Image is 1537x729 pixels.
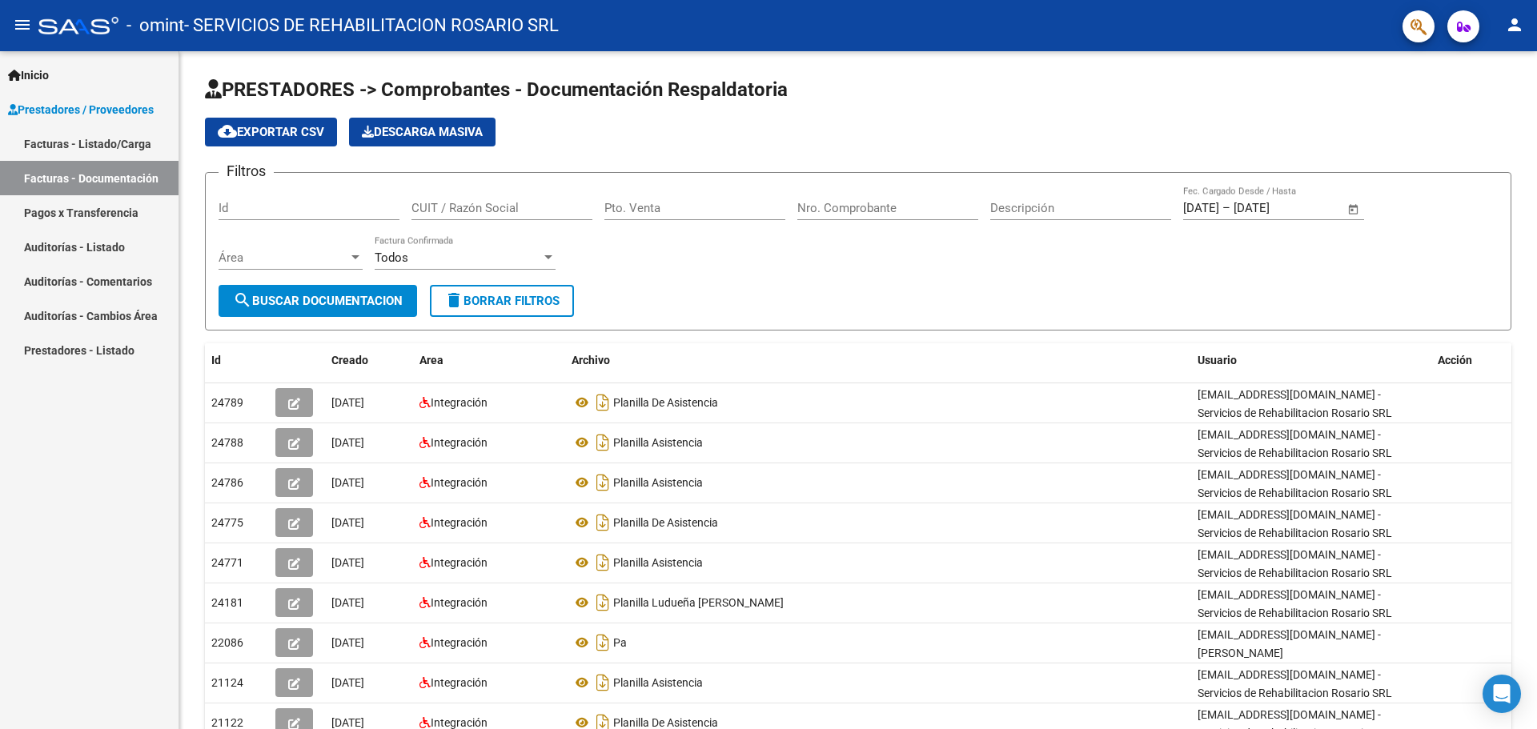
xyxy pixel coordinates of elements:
[592,390,613,415] i: Descargar documento
[325,343,413,378] datatable-header-cell: Creado
[233,294,403,308] span: Buscar Documentacion
[218,125,324,139] span: Exportar CSV
[431,636,488,649] span: Integración
[592,590,613,615] i: Descargar documento
[205,343,269,378] datatable-header-cell: Id
[613,396,718,409] span: Planilla De Asistencia
[444,294,560,308] span: Borrar Filtros
[219,250,348,265] span: Área
[13,15,32,34] mat-icon: menu
[375,250,408,265] span: Todos
[1438,354,1472,367] span: Acción
[349,118,496,146] app-download-masive: Descarga masiva de comprobantes (adjuntos)
[1198,354,1237,367] span: Usuario
[1483,675,1521,713] div: Open Intercom Messenger
[613,716,718,729] span: Planilla De Asistencia
[1505,15,1524,34] mat-icon: person
[613,516,718,529] span: Planilla De Asistencia
[430,285,574,317] button: Borrar Filtros
[592,670,613,695] i: Descargar documento
[1198,588,1392,619] span: [EMAIL_ADDRESS][DOMAIN_NAME] - Servicios de Rehabilitacion Rosario SRL
[126,8,184,43] span: - omint
[1198,388,1392,419] span: [EMAIL_ADDRESS][DOMAIN_NAME] - Servicios de Rehabilitacion Rosario SRL
[1222,201,1230,215] span: –
[1198,668,1392,699] span: [EMAIL_ADDRESS][DOMAIN_NAME] - Servicios de Rehabilitacion Rosario SRL
[331,556,364,569] span: [DATE]
[1198,508,1392,539] span: [EMAIL_ADDRESS][DOMAIN_NAME] - Servicios de Rehabilitacion Rosario SRL
[233,290,252,310] mat-icon: search
[431,596,488,609] span: Integración
[431,516,488,529] span: Integración
[431,556,488,569] span: Integración
[331,716,364,729] span: [DATE]
[205,78,788,101] span: PRESTADORES -> Comprobantes - Documentación Respaldatoria
[444,290,464,310] mat-icon: delete
[419,354,443,367] span: Area
[331,516,364,529] span: [DATE]
[431,476,488,489] span: Integración
[211,436,243,449] span: 24788
[592,470,613,495] i: Descargar documento
[1183,201,1219,215] input: Fecha inicio
[211,716,243,729] span: 21122
[211,556,243,569] span: 24771
[331,436,364,449] span: [DATE]
[613,436,703,449] span: Planilla Asistencia
[211,596,243,609] span: 24181
[219,160,274,182] h3: Filtros
[1345,200,1363,218] button: Open calendar
[1191,343,1431,378] datatable-header-cell: Usuario
[1198,548,1392,579] span: [EMAIL_ADDRESS][DOMAIN_NAME] - Servicios de Rehabilitacion Rosario SRL
[572,354,610,367] span: Archivo
[211,396,243,409] span: 24789
[592,510,613,535] i: Descargar documento
[1234,201,1311,215] input: Fecha fin
[8,101,154,118] span: Prestadores / Proveedores
[218,122,237,141] mat-icon: cloud_download
[613,556,703,569] span: Planilla Asistencia
[592,630,613,655] i: Descargar documento
[1431,343,1511,378] datatable-header-cell: Acción
[613,676,703,689] span: Planilla Asistencia
[331,476,364,489] span: [DATE]
[211,676,243,689] span: 21124
[211,476,243,489] span: 24786
[331,596,364,609] span: [DATE]
[431,436,488,449] span: Integración
[1198,628,1381,659] span: [EMAIL_ADDRESS][DOMAIN_NAME] - [PERSON_NAME]
[331,354,368,367] span: Creado
[184,8,559,43] span: - SERVICIOS DE REHABILITACION ROSARIO SRL
[349,118,496,146] button: Descarga Masiva
[413,343,565,378] datatable-header-cell: Area
[331,636,364,649] span: [DATE]
[211,636,243,649] span: 22086
[431,396,488,409] span: Integración
[613,636,627,649] span: Pa
[211,354,221,367] span: Id
[613,476,703,489] span: Planilla Asistencia
[211,516,243,529] span: 24775
[219,285,417,317] button: Buscar Documentacion
[592,430,613,455] i: Descargar documento
[362,125,483,139] span: Descarga Masiva
[1198,468,1392,499] span: [EMAIL_ADDRESS][DOMAIN_NAME] - Servicios de Rehabilitacion Rosario SRL
[331,396,364,409] span: [DATE]
[205,118,337,146] button: Exportar CSV
[592,550,613,575] i: Descargar documento
[331,676,364,689] span: [DATE]
[1198,428,1392,459] span: [EMAIL_ADDRESS][DOMAIN_NAME] - Servicios de Rehabilitacion Rosario SRL
[8,66,49,84] span: Inicio
[565,343,1191,378] datatable-header-cell: Archivo
[431,716,488,729] span: Integración
[613,596,784,609] span: Planilla Ludueña [PERSON_NAME]
[431,676,488,689] span: Integración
